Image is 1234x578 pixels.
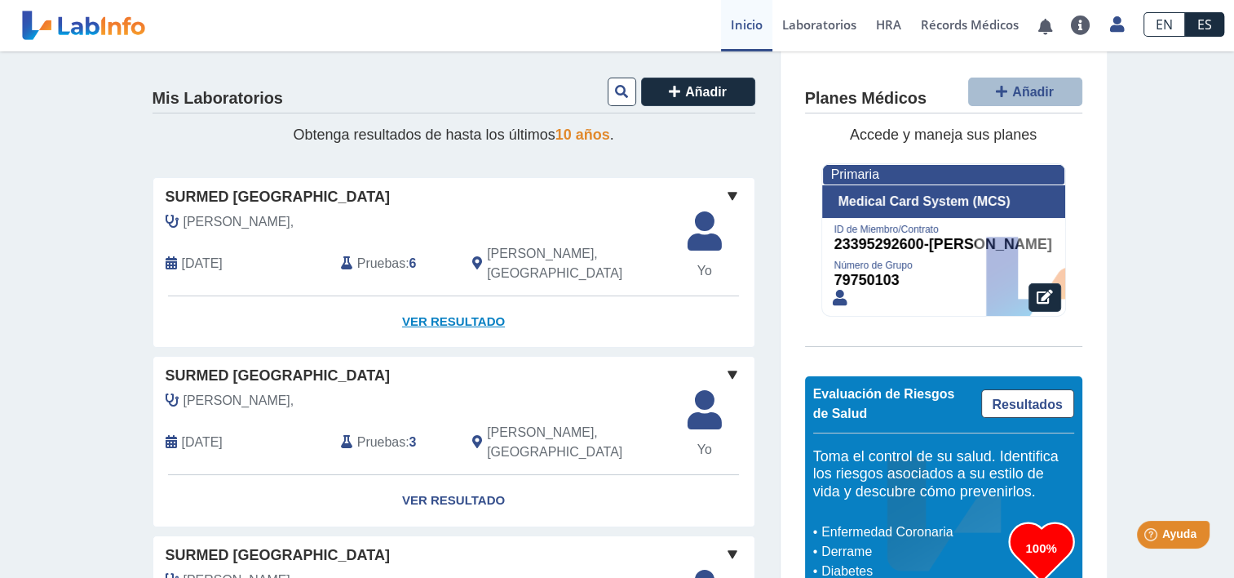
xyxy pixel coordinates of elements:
a: ES [1185,12,1224,37]
span: 10 años [555,127,610,143]
li: Derrame [817,542,1009,562]
span: Fernos Suarez Manuel, [184,391,294,411]
a: EN [1143,12,1185,37]
span: Pruebas [357,433,405,452]
button: Añadir [968,78,1082,106]
span: Añadir [1012,85,1054,99]
li: Enfermedad Coronaria [817,522,1009,542]
span: Obtenga resultados de hasta los últimos . [293,127,613,143]
span: Añadir [685,85,727,99]
span: Evaluación de Riesgos de Salud [813,387,955,420]
h4: Mis Laboratorios [153,89,283,109]
button: Añadir [641,78,755,106]
b: 6 [409,256,417,270]
div: : [329,244,460,283]
a: Resultados [981,389,1074,418]
span: 2025-05-31 [182,433,223,452]
b: 3 [409,435,417,449]
span: Salinas, PR [487,423,667,462]
span: Yo [678,261,732,281]
span: Primaria [831,167,879,181]
h4: Planes Médicos [805,89,927,109]
h5: Toma el control de su salud. Identifica los riesgos asociados a su estilo de vida y descubre cómo... [813,448,1074,501]
span: Accede y maneja sus planes [850,127,1037,143]
div: : [329,423,460,462]
span: Fernos Suarez Manuel, [184,212,294,232]
span: Pruebas [357,254,405,273]
h3: 100% [1009,538,1074,558]
span: SurMed [GEOGRAPHIC_DATA] [166,186,390,208]
a: Ver Resultado [153,475,754,527]
span: 2025-08-29 [182,254,223,273]
a: Ver Resultado [153,296,754,348]
iframe: Help widget launcher [1089,514,1216,560]
span: SurMed [GEOGRAPHIC_DATA] [166,545,390,567]
span: Yo [678,440,732,460]
span: SurMed [GEOGRAPHIC_DATA] [166,365,390,387]
span: Salinas, PR [487,244,667,283]
span: HRA [876,16,901,33]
